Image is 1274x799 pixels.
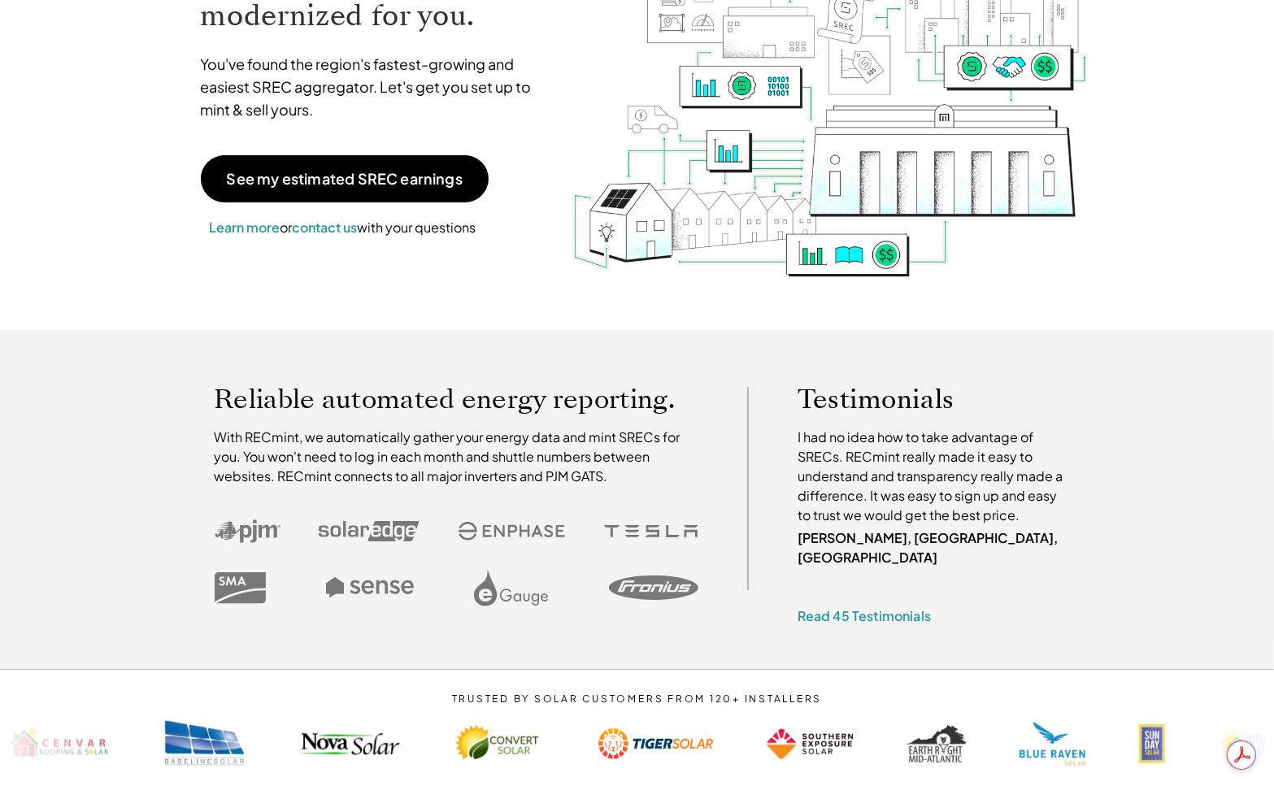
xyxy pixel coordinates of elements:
[201,155,489,202] a: See my estimated SREC earnings
[293,219,358,236] a: contact us
[210,219,280,236] a: Learn more
[214,428,698,486] p: With RECmint, we automatically gather your energy data and mint SRECs for you. You won't need to ...
[214,387,698,411] p: Reliable automated energy reporting.
[201,53,547,121] p: You've found the region's fastest-growing and easiest SREC aggregator. Let's get you set up to mi...
[798,387,1040,411] p: Testimonials
[402,693,872,705] p: TRUSTED BY SOLAR CUSTOMERS FROM 120+ INSTALLERS
[798,528,1071,567] p: [PERSON_NAME], [GEOGRAPHIC_DATA], [GEOGRAPHIC_DATA]
[201,217,485,238] p: or with your questions
[798,607,931,624] a: Read 45 Testimonials
[227,172,463,186] p: See my estimated SREC earnings
[798,428,1071,525] p: I had no idea how to take advantage of SRECs. RECmint really made it easy to understand and trans...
